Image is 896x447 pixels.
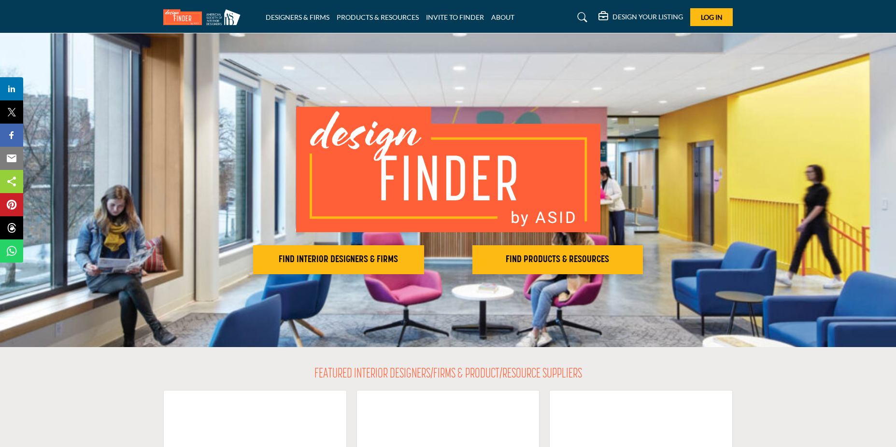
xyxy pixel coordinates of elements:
[491,13,514,21] a: ABOUT
[701,13,723,21] span: Log In
[253,245,424,274] button: FIND INTERIOR DESIGNERS & FIRMS
[472,245,643,274] button: FIND PRODUCTS & RESOURCES
[690,8,733,26] button: Log In
[266,13,329,21] a: DESIGNERS & FIRMS
[256,254,421,265] h2: FIND INTERIOR DESIGNERS & FIRMS
[296,107,600,232] img: image
[568,10,594,25] a: Search
[475,254,640,265] h2: FIND PRODUCTS & RESOURCES
[612,13,683,21] h5: DESIGN YOUR LISTING
[426,13,484,21] a: INVITE TO FINDER
[337,13,419,21] a: PRODUCTS & RESOURCES
[598,12,683,23] div: DESIGN YOUR LISTING
[314,366,582,383] h2: FEATURED INTERIOR DESIGNERS/FIRMS & PRODUCT/RESOURCE SUPPLIERS
[163,9,245,25] img: Site Logo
